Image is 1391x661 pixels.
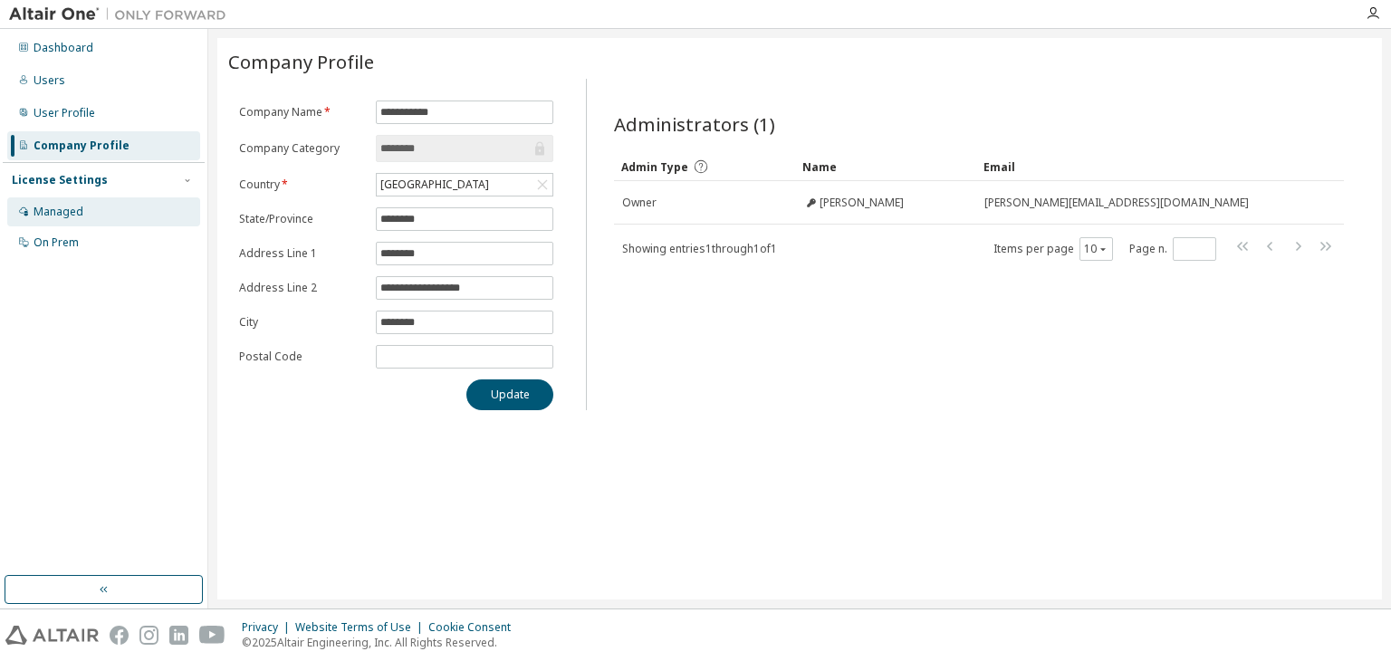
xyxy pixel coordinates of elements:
span: [PERSON_NAME] [820,196,904,210]
span: [PERSON_NAME][EMAIL_ADDRESS][DOMAIN_NAME] [984,196,1249,210]
p: © 2025 Altair Engineering, Inc. All Rights Reserved. [242,635,522,650]
label: State/Province [239,212,365,226]
div: License Settings [12,173,108,187]
img: youtube.svg [199,626,225,645]
div: Dashboard [34,41,93,55]
button: 10 [1084,242,1108,256]
img: instagram.svg [139,626,158,645]
div: User Profile [34,106,95,120]
div: Cookie Consent [428,620,522,635]
span: Company Profile [228,49,374,74]
img: altair_logo.svg [5,626,99,645]
div: On Prem [34,235,79,250]
label: Company Name [239,105,365,120]
label: Country [239,177,365,192]
img: linkedin.svg [169,626,188,645]
div: Company Profile [34,139,130,153]
label: Postal Code [239,350,365,364]
label: Address Line 2 [239,281,365,295]
span: Owner [622,196,657,210]
label: Address Line 1 [239,246,365,261]
div: Managed [34,205,83,219]
img: facebook.svg [110,626,129,645]
div: Privacy [242,620,295,635]
div: [GEOGRAPHIC_DATA] [377,174,552,196]
img: Altair One [9,5,235,24]
span: Items per page [993,237,1113,261]
label: Company Category [239,141,365,156]
div: Name [802,152,969,181]
div: Website Terms of Use [295,620,428,635]
span: Page n. [1129,237,1216,261]
button: Update [466,379,553,410]
span: Showing entries 1 through 1 of 1 [622,241,777,256]
div: Users [34,73,65,88]
div: [GEOGRAPHIC_DATA] [378,175,492,195]
span: Administrators (1) [614,111,775,137]
span: Admin Type [621,159,688,175]
div: Email [983,152,1293,181]
label: City [239,315,365,330]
